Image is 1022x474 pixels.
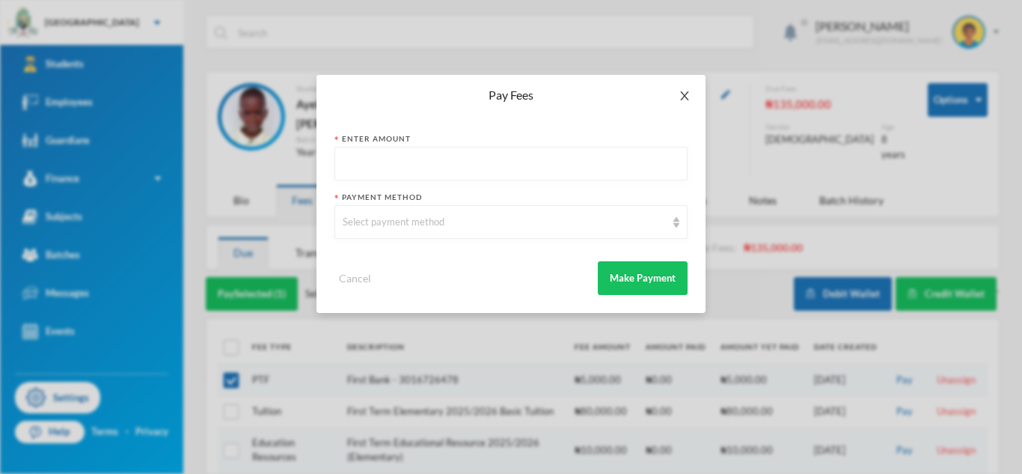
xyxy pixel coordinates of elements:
[664,75,706,117] button: Close
[334,270,376,287] button: Cancel
[343,215,666,230] div: Select payment method
[598,261,688,295] button: Make Payment
[334,192,688,203] div: Payment Method
[334,133,688,145] div: Enter Amount
[679,90,691,102] i: icon: close
[334,87,688,103] div: Pay Fees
